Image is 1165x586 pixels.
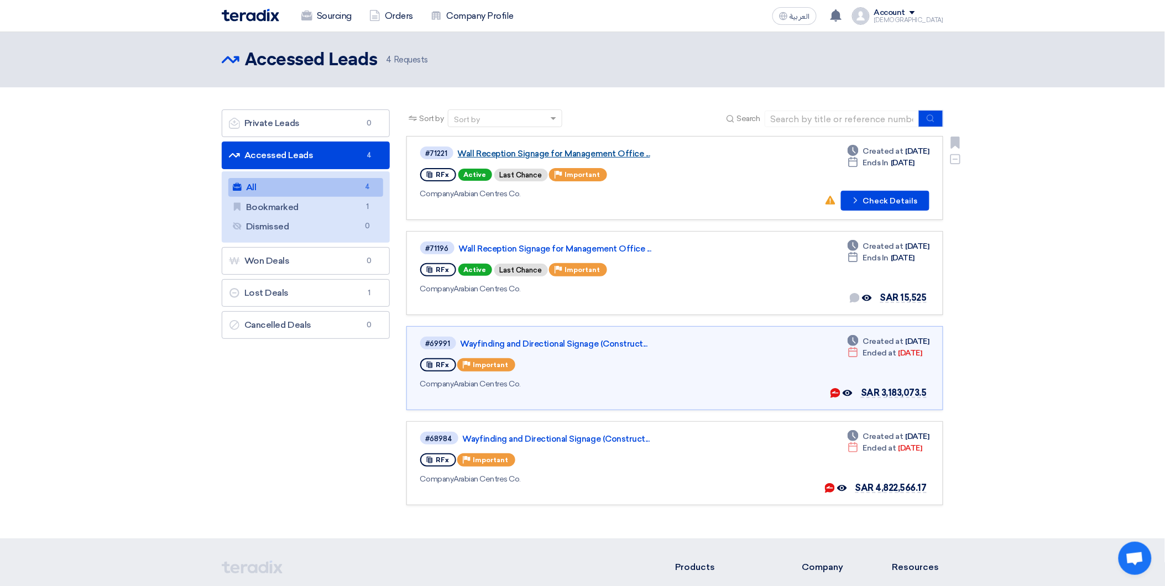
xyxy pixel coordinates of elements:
img: profile_test.png [852,7,870,25]
div: [DATE] [848,347,922,359]
a: Private Leads0 [222,109,390,137]
span: 4 [386,55,391,65]
a: Wall Reception Signage for Management Office ... [458,149,734,159]
a: Wayfinding and Directional Signage (Construct... [463,434,739,444]
span: Requests [386,54,428,66]
a: Won Deals0 [222,247,390,275]
span: Important [565,171,600,179]
span: Company [420,189,454,198]
a: Open chat [1119,542,1152,575]
span: Created at [863,336,903,347]
div: [DATE] [848,240,929,252]
div: Arabian Centres Co. [420,283,738,295]
span: Active [458,169,492,181]
h2: Accessed Leads [245,49,377,71]
span: Ended at [863,347,896,359]
span: SAR 15,525 [880,292,927,303]
a: Sourcing [292,4,361,28]
span: العربية [790,13,810,20]
span: 0 [363,320,376,331]
span: 1 [363,287,376,299]
span: 0 [363,255,376,266]
a: Accessed Leads4 [222,142,390,169]
div: [DATE] [848,252,915,264]
span: 0 [361,221,374,232]
a: Orders [361,4,422,28]
div: [DATE] [848,336,929,347]
button: Check Details [841,191,929,211]
div: Arabian Centres Co. [420,188,736,200]
span: Important [565,266,600,274]
input: Search by title or reference number [765,111,920,127]
img: Teradix logo [222,9,279,22]
div: Last Chance [494,264,548,276]
span: Important [473,361,509,369]
a: Dismissed [228,217,383,236]
span: 0 [363,118,376,129]
span: Created at [863,240,903,252]
span: Important [473,456,509,464]
div: Last Chance [494,169,548,181]
span: Sort by [420,113,444,124]
div: #71196 [426,245,449,252]
a: Wall Reception Signage for Management Office ... [459,244,735,254]
div: #71221 [426,150,448,157]
div: Sort by [454,114,480,125]
span: SAR 3,183,073.5 [861,388,927,398]
span: Company [420,474,454,484]
li: Resources [892,561,943,574]
span: Ended at [863,442,896,454]
div: [DEMOGRAPHIC_DATA] [874,17,943,23]
span: Ends In [863,157,889,169]
div: Arabian Centres Co. [420,378,739,390]
span: 4 [361,181,374,193]
span: Search [737,113,760,124]
span: Created at [863,431,903,442]
span: Active [458,264,492,276]
span: Created at [863,145,903,157]
div: Account [874,8,906,18]
li: Company [802,561,859,574]
div: [DATE] [848,431,929,442]
span: Company [420,379,454,389]
button: العربية [772,7,817,25]
span: 1 [361,201,374,213]
div: #69991 [426,340,451,347]
a: Wayfinding and Directional Signage (Construct... [461,339,737,349]
div: #68984 [426,435,453,442]
span: RFx [436,361,450,369]
span: Company [420,284,454,294]
a: Company Profile [422,4,523,28]
span: Ends In [863,252,889,264]
span: RFx [436,456,450,464]
div: [DATE] [848,157,915,169]
div: Arabian Centres Co. [420,473,741,485]
span: SAR 4,822,566.17 [855,483,927,493]
span: RFx [436,266,450,274]
div: [DATE] [848,145,929,157]
a: Bookmarked [228,198,383,217]
span: 4 [363,150,376,161]
a: Cancelled Deals0 [222,311,390,339]
div: [DATE] [848,442,922,454]
li: Products [676,561,769,574]
a: All [228,178,383,197]
a: Lost Deals1 [222,279,390,307]
span: RFx [436,171,450,179]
